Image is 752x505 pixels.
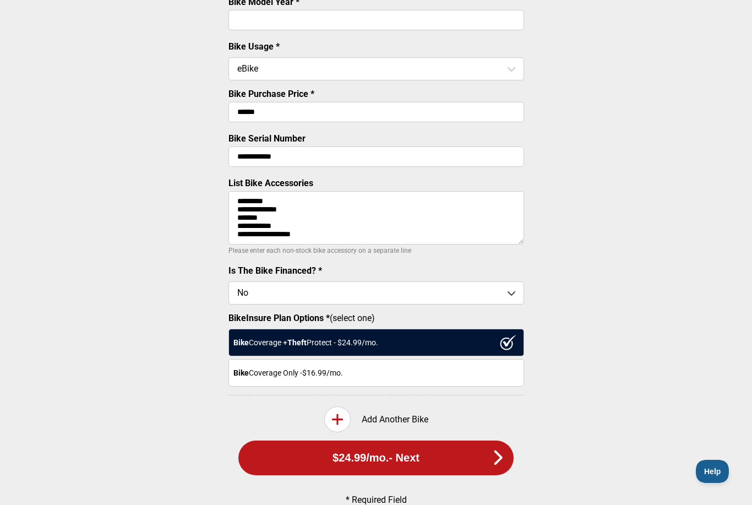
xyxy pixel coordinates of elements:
[228,244,524,257] p: Please enter each non-stock bike accessory on a separate line
[287,338,307,347] strong: Theft
[228,133,306,144] label: Bike Serial Number
[228,313,524,323] label: (select one)
[228,406,524,432] div: Add Another Bike
[233,338,249,347] strong: Bike
[228,313,330,323] strong: BikeInsure Plan Options *
[238,441,514,475] button: $24.99/mo.- Next
[228,89,314,99] label: Bike Purchase Price *
[228,178,313,188] label: List Bike Accessories
[247,495,505,505] p: * Required Field
[696,460,730,483] iframe: Toggle Customer Support
[228,359,524,387] div: Coverage Only - $16.99 /mo.
[228,41,280,52] label: Bike Usage *
[233,368,249,377] strong: Bike
[500,335,516,350] img: ux1sgP1Haf775SAghJI38DyDlYP+32lKFAAAAAElFTkSuQmCC
[366,452,389,464] span: /mo.
[228,329,524,356] div: Coverage + Protect - $ 24.99 /mo.
[228,265,322,276] label: Is The Bike Financed? *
